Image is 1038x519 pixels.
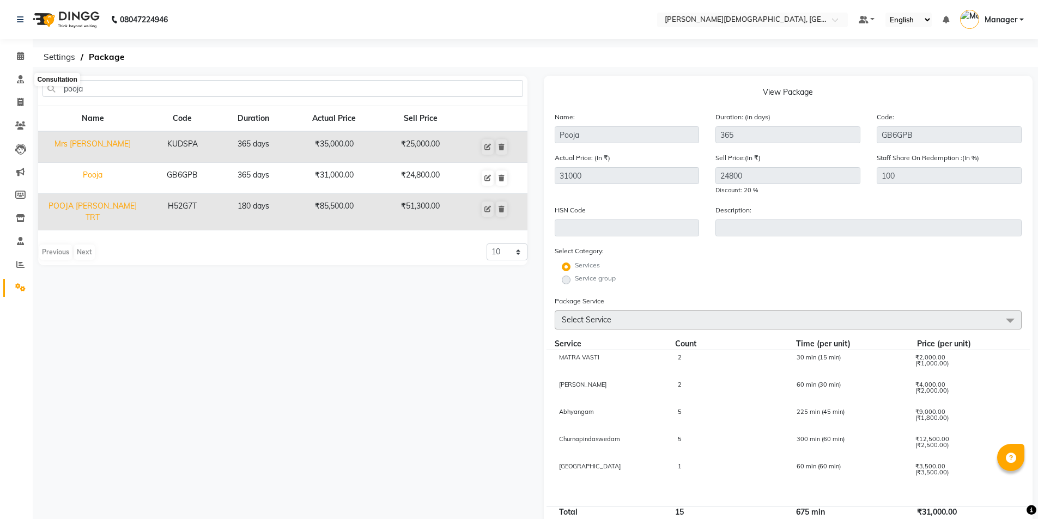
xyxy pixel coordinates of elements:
[575,273,616,283] label: Service group
[907,355,986,373] div: ₹2,000.00 (₹1,000.00)
[34,73,80,86] div: Consultation
[907,382,986,400] div: ₹4,000.00 (₹2,000.00)
[555,246,604,256] label: Select Category:
[43,80,523,97] input: Search by package name
[289,163,379,194] td: ₹31,000.00
[559,435,620,443] span: Churnapindaswedam
[667,338,788,350] div: Count
[562,315,611,325] span: Select Service
[960,10,979,29] img: Manager
[555,205,586,215] label: HSN Code
[559,353,599,361] span: MATRA VASTI
[217,194,289,230] td: 180 days
[83,47,130,67] span: Package
[788,436,907,455] div: 300 min (60 min)
[788,338,909,350] div: Time (per unit)
[555,153,610,163] label: Actual Price: (In ₹)
[788,355,907,373] div: 30 min (15 min)
[559,381,606,388] span: [PERSON_NAME]
[715,153,761,163] label: Sell Price:(In ₹)
[559,408,594,416] span: Abhyangam
[379,194,462,230] td: ₹51,300.00
[788,506,909,518] div: 675 min
[877,112,894,122] label: Code:
[907,463,986,482] div: ₹3,500.00 (₹3,500.00)
[147,194,217,230] td: H52G7T
[217,163,289,194] td: 365 days
[28,4,102,35] img: logo
[38,194,147,230] td: POOJA [PERSON_NAME] TRT
[715,205,751,215] label: Description:
[909,338,990,350] div: Price (per unit)
[289,131,379,163] td: ₹35,000.00
[788,382,907,400] div: 60 min (30 min)
[677,353,681,361] span: 2
[559,462,621,470] span: [GEOGRAPHIC_DATA]
[555,296,604,306] label: Package Service
[147,106,217,132] th: Code
[992,475,1027,508] iframe: chat widget
[547,338,667,350] div: Service
[289,194,379,230] td: ₹85,500.00
[715,112,770,122] label: Duration: (in days)
[877,153,979,163] label: Staff Share On Redemption :(In %)
[985,14,1017,26] span: Manager
[788,409,907,428] div: 225 min (45 min)
[677,462,681,470] span: 1
[289,106,379,132] th: Actual Price
[379,131,462,163] td: ₹25,000.00
[38,106,147,132] th: Name
[120,4,168,35] b: 08047224946
[38,131,147,163] td: Mrs [PERSON_NAME]
[379,106,462,132] th: Sell Price
[379,163,462,194] td: ₹24,800.00
[217,131,289,163] td: 365 days
[788,463,907,482] div: 60 min (60 min)
[575,260,600,270] label: Services
[38,47,81,67] span: Settings
[907,436,986,455] div: ₹12,500.00 (₹2,500.00)
[555,112,575,122] label: Name:
[677,381,681,388] span: 2
[677,435,681,443] span: 5
[907,409,986,428] div: ₹9,000.00 (₹1,800.00)
[555,87,1022,102] p: View Package
[909,506,990,518] div: ₹31,000.00
[667,506,788,518] div: 15
[147,163,217,194] td: GB6GPB
[715,186,758,194] span: Discount: 20 %
[677,408,681,416] span: 5
[38,163,147,194] td: Pooja
[217,106,289,132] th: Duration
[147,131,217,163] td: KUDSPA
